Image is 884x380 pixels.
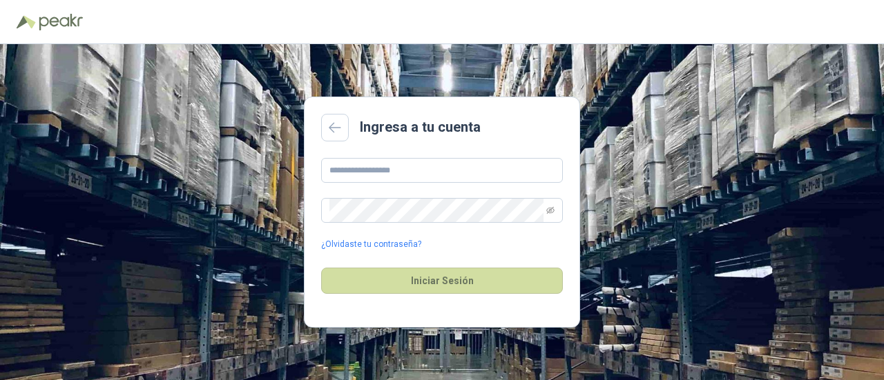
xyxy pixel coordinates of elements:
h2: Ingresa a tu cuenta [360,117,481,138]
img: Logo [17,15,36,29]
span: eye-invisible [546,206,555,214]
img: Peakr [39,14,83,30]
button: Iniciar Sesión [321,268,563,294]
a: ¿Olvidaste tu contraseña? [321,238,421,251]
